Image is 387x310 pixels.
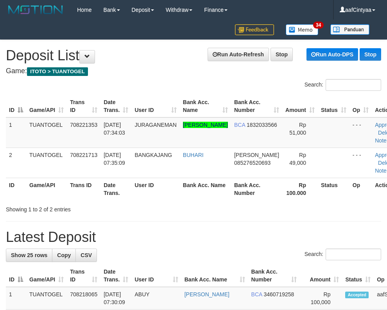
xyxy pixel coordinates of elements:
[282,178,318,200] th: Rp 100.000
[248,265,300,287] th: Bank Acc. Number: activate to sort column ascending
[181,265,248,287] th: Bank Acc. Name: activate to sort column ascending
[375,137,387,144] a: Note
[326,79,381,91] input: Search:
[100,178,131,200] th: Date Trans.
[305,79,381,91] label: Search:
[26,287,67,310] td: TUANTOGEL
[247,122,277,128] span: Copy 1832033566 to clipboard
[100,95,131,117] th: Date Trans.: activate to sort column ascending
[183,152,204,158] a: BUHARI
[67,95,100,117] th: Trans ID: activate to sort column ascending
[6,67,381,75] h4: Game:
[289,122,306,136] span: Rp 51,000
[100,287,131,310] td: [DATE] 07:30:09
[131,178,179,200] th: User ID
[6,229,381,245] h1: Latest Deposit
[6,249,52,262] a: Show 25 rows
[349,148,372,178] td: - - -
[313,22,324,29] span: 34
[6,178,26,200] th: ID
[131,287,181,310] td: ABUY
[70,152,97,158] span: 708221713
[180,95,231,117] th: Bank Acc. Name: activate to sort column ascending
[67,265,100,287] th: Trans ID: activate to sort column ascending
[81,252,92,258] span: CSV
[300,287,342,310] td: Rp 100,000
[185,291,229,297] a: [PERSON_NAME]
[306,48,358,61] a: Run Auto-DPS
[305,249,381,260] label: Search:
[100,265,131,287] th: Date Trans.: activate to sort column ascending
[131,95,179,117] th: User ID: activate to sort column ascending
[375,168,387,174] a: Note
[6,95,26,117] th: ID: activate to sort column descending
[6,4,65,16] img: MOTION_logo.png
[282,95,318,117] th: Amount: activate to sort column ascending
[180,178,231,200] th: Bank Acc. Name
[208,48,269,61] a: Run Auto-Refresh
[263,291,294,297] span: Copy 3460719258 to clipboard
[26,265,67,287] th: Game/API: activate to sort column ascending
[289,152,306,166] span: Rp 49,000
[6,265,26,287] th: ID: activate to sort column descending
[6,117,26,148] td: 1
[134,122,176,128] span: JURAGANEMAN
[349,117,372,148] td: - - -
[26,178,67,200] th: Game/API
[27,67,88,76] span: ITOTO > TUANTOGEL
[251,291,262,297] span: BCA
[52,249,76,262] a: Copy
[26,148,67,178] td: TUANTOGEL
[67,178,100,200] th: Trans ID
[280,20,324,40] a: 34
[342,265,374,287] th: Status: activate to sort column ascending
[326,249,381,260] input: Search:
[234,152,279,158] span: [PERSON_NAME]
[104,152,125,166] span: [DATE] 07:35:09
[67,287,100,310] td: 708218065
[349,178,372,200] th: Op
[70,122,97,128] span: 708221353
[134,152,172,158] span: BANGKAJANG
[234,122,245,128] span: BCA
[6,287,26,310] td: 1
[11,252,47,258] span: Show 25 rows
[330,24,369,35] img: panduan.png
[349,95,372,117] th: Op: activate to sort column ascending
[300,265,342,287] th: Amount: activate to sort column ascending
[271,48,293,61] a: Stop
[183,122,228,128] a: [PERSON_NAME]
[345,292,369,298] span: Accepted
[360,48,381,61] a: Stop
[231,95,282,117] th: Bank Acc. Number: activate to sort column ascending
[6,48,381,63] h1: Deposit List
[231,178,282,200] th: Bank Acc. Number
[75,249,97,262] a: CSV
[57,252,71,258] span: Copy
[104,122,125,136] span: [DATE] 07:34:03
[318,178,349,200] th: Status
[6,148,26,178] td: 2
[26,117,67,148] td: TUANTOGEL
[6,202,156,213] div: Showing 1 to 2 of 2 entries
[234,160,271,166] span: Copy 085276520693 to clipboard
[286,24,319,35] img: Button%20Memo.svg
[318,95,349,117] th: Status: activate to sort column ascending
[131,265,181,287] th: User ID: activate to sort column ascending
[26,95,67,117] th: Game/API: activate to sort column ascending
[235,24,274,35] img: Feedback.jpg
